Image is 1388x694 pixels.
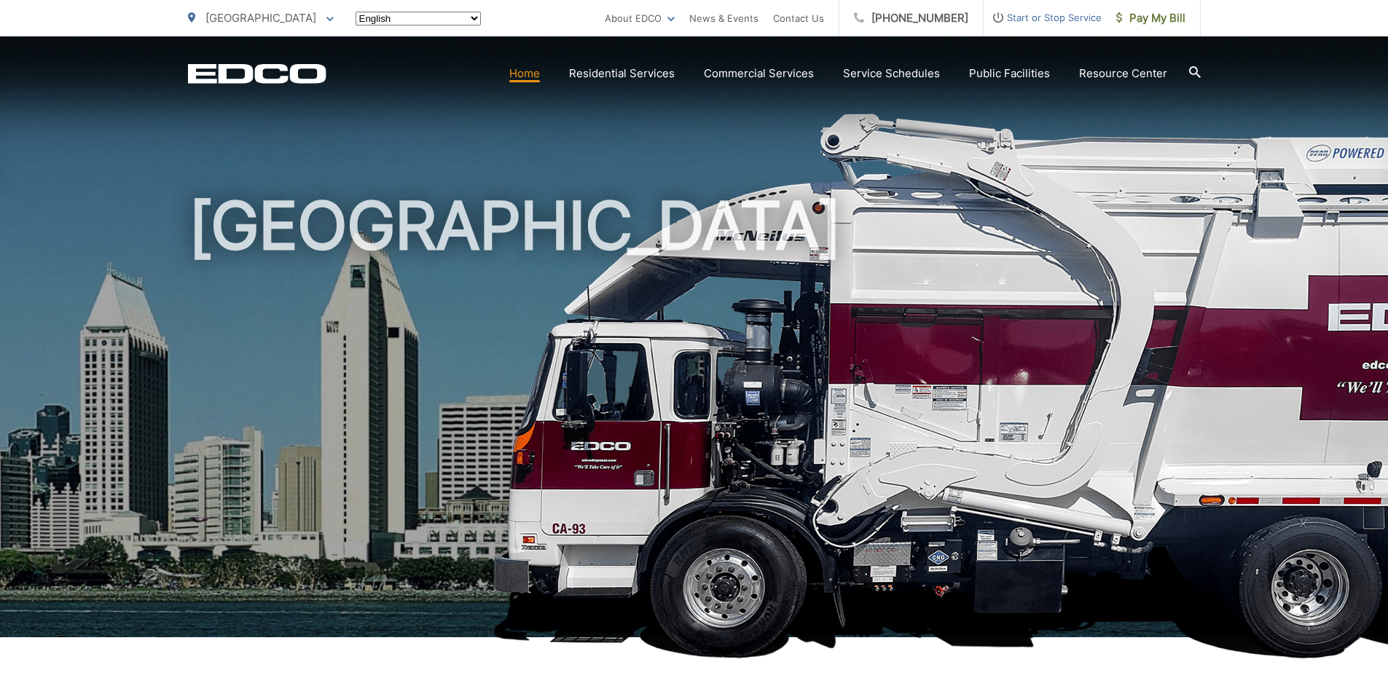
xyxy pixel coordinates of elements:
[1079,65,1167,82] a: Resource Center
[1116,9,1185,27] span: Pay My Bill
[509,65,540,82] a: Home
[188,63,326,84] a: EDCD logo. Return to the homepage.
[689,9,758,27] a: News & Events
[605,9,675,27] a: About EDCO
[205,11,316,25] span: [GEOGRAPHIC_DATA]
[704,65,814,82] a: Commercial Services
[969,65,1050,82] a: Public Facilities
[773,9,824,27] a: Contact Us
[188,189,1201,650] h1: [GEOGRAPHIC_DATA]
[843,65,940,82] a: Service Schedules
[356,12,481,25] select: Select a language
[569,65,675,82] a: Residential Services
